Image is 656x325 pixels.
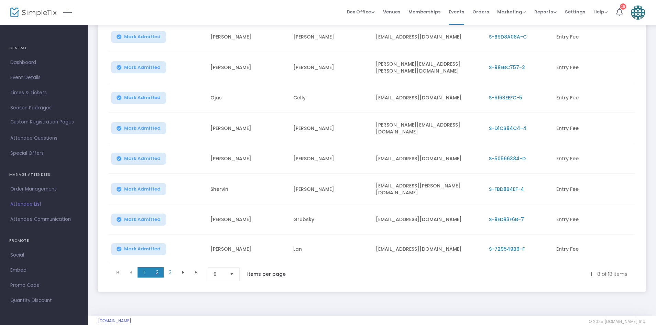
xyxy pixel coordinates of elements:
[489,33,527,40] span: S-B9D8A08A-C
[138,267,151,278] span: Page 1
[289,174,372,205] td: [PERSON_NAME]
[289,83,372,113] td: Celly
[111,243,166,255] button: Mark Admitted
[206,83,289,113] td: Ojas
[489,186,524,193] span: S-FBD8B4EF-4
[124,126,161,131] span: Mark Admitted
[247,271,286,278] label: items per page
[206,144,289,174] td: [PERSON_NAME]
[372,235,484,264] td: [EMAIL_ADDRESS][DOMAIN_NAME]
[289,205,372,235] td: Grubsky
[124,217,161,222] span: Mark Admitted
[206,235,289,264] td: [PERSON_NAME]
[489,246,525,252] span: S-729549B9-F
[372,113,484,144] td: [PERSON_NAME][EMAIL_ADDRESS][DOMAIN_NAME]
[552,144,635,174] td: Entry Fee
[10,58,77,67] span: Dashboard
[111,183,166,195] button: Mark Admitted
[372,83,484,113] td: [EMAIL_ADDRESS][DOMAIN_NAME]
[9,168,78,182] h4: MANAGE ATTENDEES
[10,266,77,275] span: Embed
[10,73,77,82] span: Event Details
[111,214,166,226] button: Mark Admitted
[289,144,372,174] td: [PERSON_NAME]
[472,3,489,21] span: Orders
[194,270,199,275] span: Go to the last page
[593,9,608,15] span: Help
[372,205,484,235] td: [EMAIL_ADDRESS][DOMAIN_NAME]
[164,267,177,278] span: Page 3
[10,215,77,224] span: Attendee Communication
[489,125,526,132] span: S-D1CB84C4-4
[289,22,372,52] td: [PERSON_NAME]
[289,235,372,264] td: Lan
[565,3,585,21] span: Settings
[372,22,484,52] td: [EMAIL_ADDRESS][DOMAIN_NAME]
[289,113,372,144] td: [PERSON_NAME]
[10,281,77,290] span: Promo Code
[98,318,131,324] a: [DOMAIN_NAME]
[124,34,161,40] span: Mark Admitted
[372,52,484,83] td: [PERSON_NAME][EMAIL_ADDRESS][PERSON_NAME][DOMAIN_NAME]
[489,94,522,101] span: S-6163EEFC-5
[10,119,74,126] span: Custom Registration Pages
[111,92,166,104] button: Mark Admitted
[10,149,77,158] span: Special Offers
[408,3,440,21] span: Memberships
[10,88,77,97] span: Times & Tickets
[206,205,289,235] td: [PERSON_NAME]
[489,64,525,71] span: S-98EBC757-2
[206,174,289,205] td: Shervin
[347,9,375,15] span: Box Office
[534,9,557,15] span: Reports
[489,216,524,223] span: S-9ED83F6B-7
[124,95,161,100] span: Mark Admitted
[552,22,635,52] td: Entry Fee
[10,134,77,143] span: Attendee Questions
[111,122,166,134] button: Mark Admitted
[552,174,635,205] td: Entry Fee
[9,41,78,55] h4: GENERAL
[372,174,484,205] td: [EMAIL_ADDRESS][PERSON_NAME][DOMAIN_NAME]
[181,270,186,275] span: Go to the next page
[227,268,237,281] button: Select
[111,153,166,165] button: Mark Admitted
[10,104,77,112] span: Season Packages
[151,267,164,278] span: Page 2
[552,83,635,113] td: Entry Fee
[190,267,203,278] span: Go to the last page
[206,52,289,83] td: [PERSON_NAME]
[489,155,526,162] span: S-50566384-D
[124,246,161,252] span: Mark Admitted
[10,185,77,194] span: Order Management
[124,65,161,70] span: Mark Admitted
[497,9,526,15] span: Marketing
[206,22,289,52] td: [PERSON_NAME]
[111,31,166,43] button: Mark Admitted
[589,319,646,324] span: © 2025 [DOMAIN_NAME] Inc.
[552,113,635,144] td: Entry Fee
[10,200,77,209] span: Attendee List
[449,3,464,21] span: Events
[620,3,626,10] div: 15
[10,296,77,305] span: Quantity Discount
[124,156,161,161] span: Mark Admitted
[552,205,635,235] td: Entry Fee
[372,144,484,174] td: [EMAIL_ADDRESS][DOMAIN_NAME]
[300,267,627,281] kendo-pager-info: 1 - 8 of 18 items
[206,113,289,144] td: [PERSON_NAME]
[111,61,166,73] button: Mark Admitted
[289,52,372,83] td: [PERSON_NAME]
[177,267,190,278] span: Go to the next page
[124,186,161,192] span: Mark Admitted
[383,3,400,21] span: Venues
[214,271,224,278] span: 8
[552,52,635,83] td: Entry Fee
[9,234,78,248] h4: PROMOTE
[552,235,635,264] td: Entry Fee
[10,251,77,260] span: Social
